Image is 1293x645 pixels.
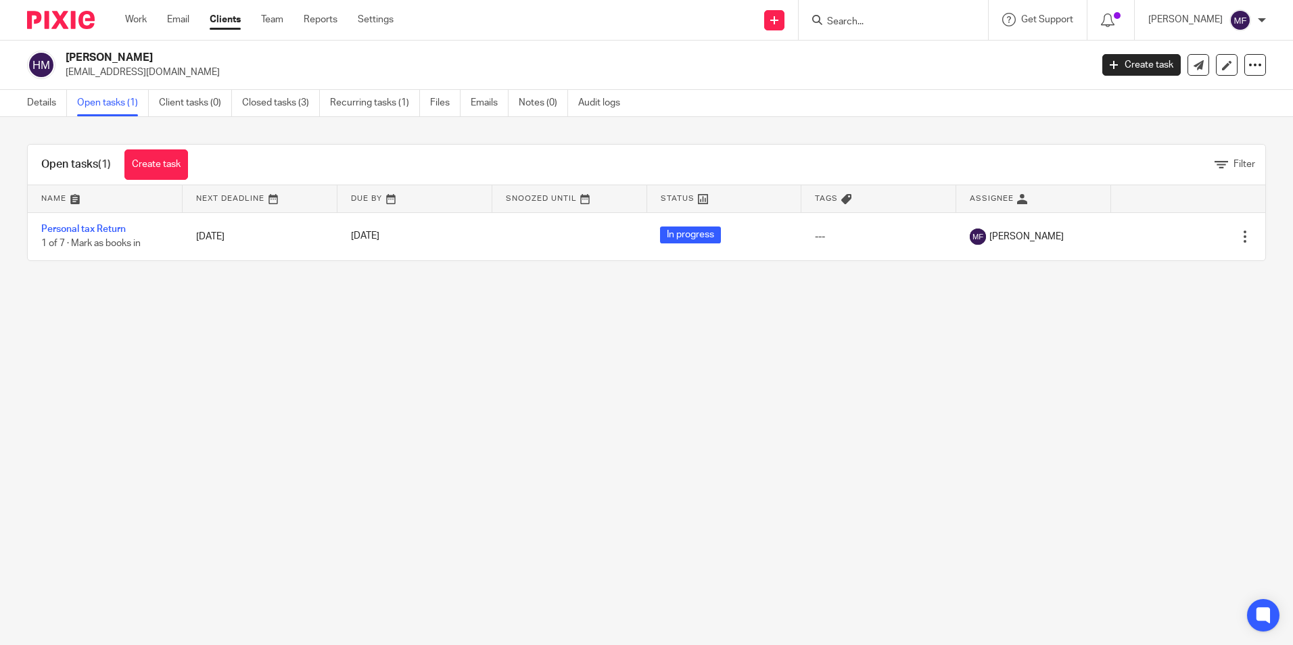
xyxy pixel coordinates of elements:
a: Settings [358,13,394,26]
div: --- [815,230,943,243]
a: Create task [124,149,188,180]
a: Team [261,13,283,26]
span: In progress [660,226,721,243]
span: Get Support [1021,15,1073,24]
span: (1) [98,159,111,170]
a: Details [27,90,67,116]
a: Reports [304,13,337,26]
img: svg%3E [1229,9,1251,31]
p: [PERSON_NAME] [1148,13,1223,26]
a: Audit logs [578,90,630,116]
img: svg%3E [970,229,986,245]
span: [PERSON_NAME] [989,230,1064,243]
a: Recurring tasks (1) [330,90,420,116]
a: Create task [1102,54,1181,76]
a: Emails [471,90,509,116]
a: Personal tax Return [41,224,126,234]
span: 1 of 7 · Mark as books in [41,239,141,248]
a: Closed tasks (3) [242,90,320,116]
a: Client tasks (0) [159,90,232,116]
span: Filter [1233,160,1255,169]
span: Tags [815,195,838,202]
p: [EMAIL_ADDRESS][DOMAIN_NAME] [66,66,1082,79]
span: Status [661,195,695,202]
span: [DATE] [351,232,379,241]
img: svg%3E [27,51,55,79]
img: Pixie [27,11,95,29]
a: Email [167,13,189,26]
a: Clients [210,13,241,26]
input: Search [826,16,947,28]
a: Work [125,13,147,26]
a: Notes (0) [519,90,568,116]
td: [DATE] [183,212,337,260]
a: Open tasks (1) [77,90,149,116]
h1: Open tasks [41,158,111,172]
a: Files [430,90,461,116]
span: Snoozed Until [506,195,577,202]
h2: [PERSON_NAME] [66,51,878,65]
